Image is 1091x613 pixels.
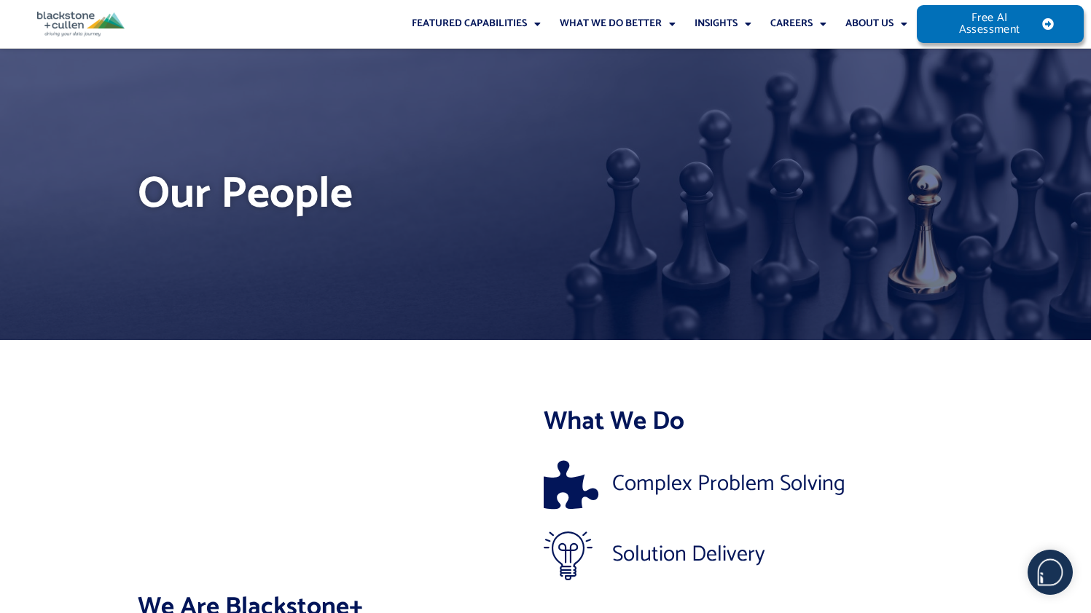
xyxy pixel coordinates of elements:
a: Solution Delivery [544,531,959,580]
img: users%2F5SSOSaKfQqXq3cFEnIZRYMEs4ra2%2Fmedia%2Fimages%2F-Bulle%20blanche%20sans%20fond%20%2B%20ma... [1028,550,1072,594]
a: Complex Problem Solving [544,460,959,509]
span: Free AI Assessment [946,12,1033,36]
h2: What We Do [544,406,959,439]
span: Complex Problem Solving [609,473,845,495]
h1: Our People [138,164,954,225]
a: Free AI Assessment [917,5,1083,43]
span: Solution Delivery [609,544,765,566]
